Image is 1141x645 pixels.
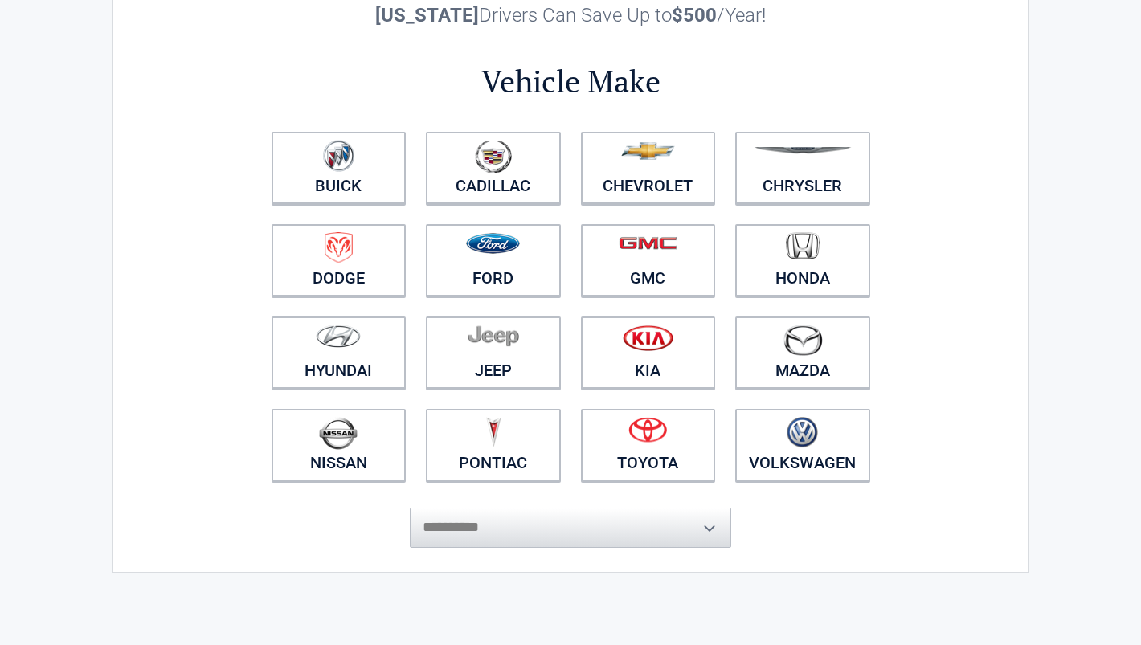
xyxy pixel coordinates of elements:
[581,316,716,389] a: Kia
[672,4,717,27] b: $500
[319,417,358,450] img: nissan
[628,417,667,443] img: toyota
[325,232,353,263] img: dodge
[323,140,354,172] img: buick
[735,316,870,389] a: Mazda
[468,325,519,347] img: jeep
[581,409,716,481] a: Toyota
[426,409,561,481] a: Pontiac
[735,132,870,204] a: Chrysler
[375,4,479,27] b: [US_STATE]
[485,417,501,447] img: pontiac
[581,132,716,204] a: Chevrolet
[272,132,407,204] a: Buick
[619,236,677,250] img: gmc
[272,224,407,296] a: Dodge
[426,316,561,389] a: Jeep
[316,325,361,348] img: hyundai
[783,325,823,356] img: mazda
[735,224,870,296] a: Honda
[272,316,407,389] a: Hyundai
[623,325,673,351] img: kia
[426,132,561,204] a: Cadillac
[466,233,520,254] img: ford
[735,409,870,481] a: Volkswagen
[475,140,512,173] img: cadillac
[581,224,716,296] a: GMC
[754,147,852,154] img: chrysler
[272,409,407,481] a: Nissan
[621,142,675,160] img: chevrolet
[787,417,818,448] img: volkswagen
[261,61,880,102] h2: Vehicle Make
[786,232,820,260] img: honda
[261,4,880,27] h2: Drivers Can Save Up to /Year
[426,224,561,296] a: Ford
